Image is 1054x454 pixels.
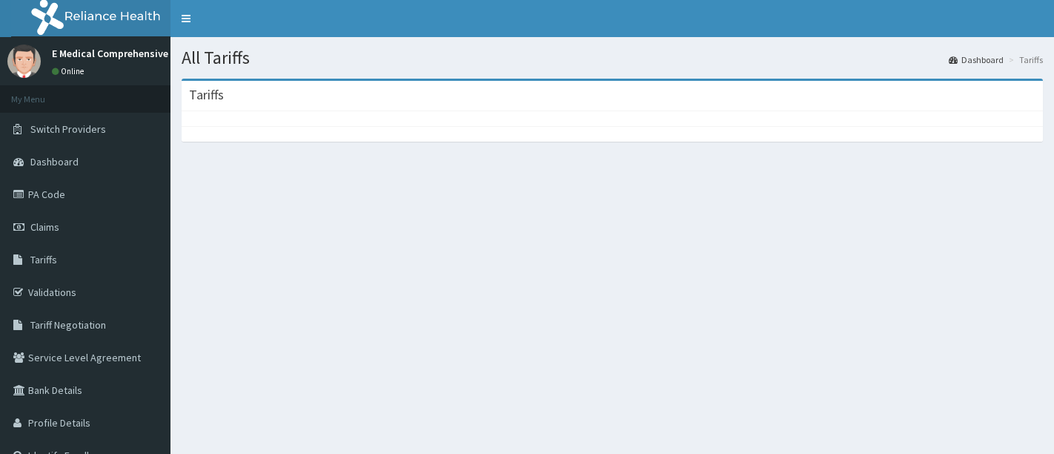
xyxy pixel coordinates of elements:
[182,48,1043,68] h1: All Tariffs
[30,318,106,332] span: Tariff Negotiation
[30,122,106,136] span: Switch Providers
[7,45,41,78] img: User Image
[30,155,79,168] span: Dashboard
[189,88,224,102] h3: Tariffs
[949,53,1004,66] a: Dashboard
[30,220,59,234] span: Claims
[30,253,57,266] span: Tariffs
[52,48,207,59] p: E Medical Comprehensive Consult
[52,66,87,76] a: Online
[1005,53,1043,66] li: Tariffs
